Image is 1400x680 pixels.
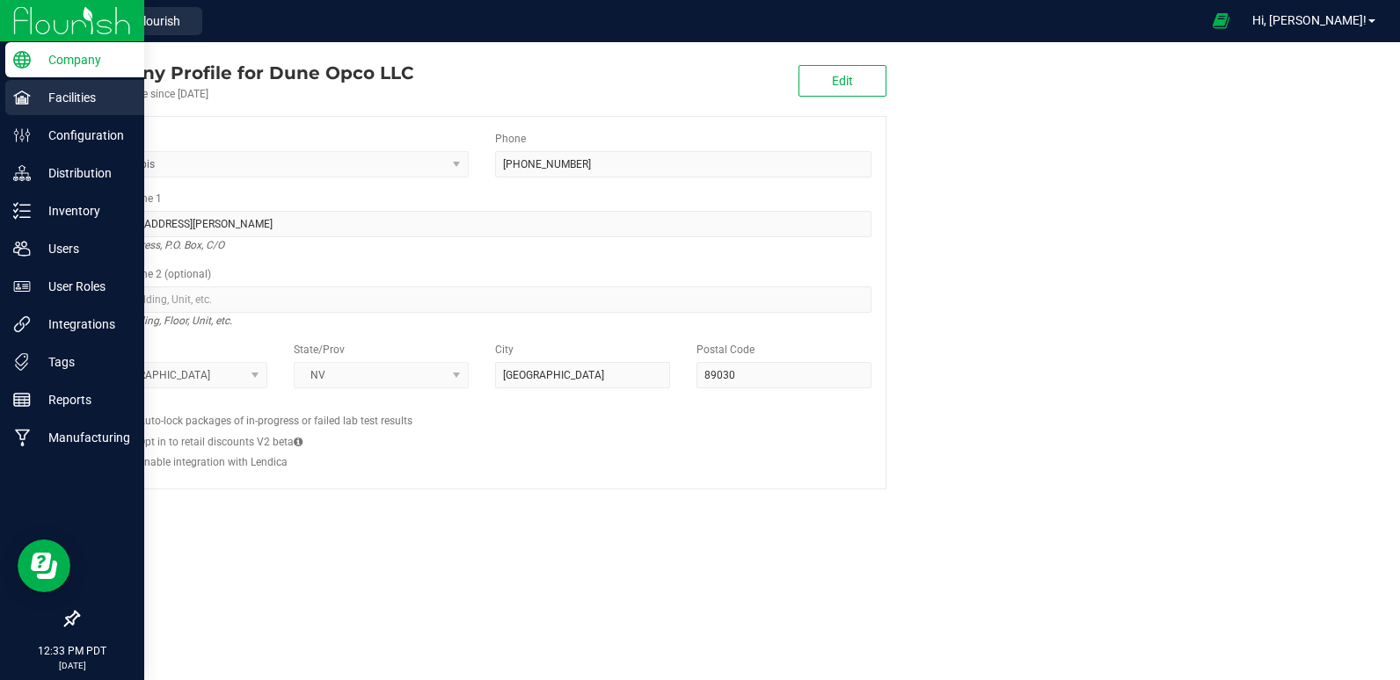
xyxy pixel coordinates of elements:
p: Reports [31,389,136,410]
label: Opt in to retail discounts V2 beta [138,434,303,450]
label: Address Line 2 (optional) [92,266,211,282]
p: Integrations [31,314,136,335]
input: Address [92,211,871,237]
inline-svg: Company [13,51,31,69]
inline-svg: User Roles [13,278,31,295]
inline-svg: Manufacturing [13,429,31,446]
span: Open Ecommerce Menu [1201,4,1241,38]
div: Dune Opco LLC [77,60,413,86]
p: Company [31,49,136,70]
p: Facilities [31,87,136,108]
label: Phone [495,131,526,147]
input: (123) 456-7890 [495,151,871,177]
p: Inventory [31,200,136,221]
span: Hi, [PERSON_NAME]! [1252,13,1367,27]
label: Enable integration with Lendica [138,454,288,470]
div: Account active since [DATE] [77,86,413,102]
inline-svg: Tags [13,353,31,371]
input: Suite, Building, Unit, etc. [92,286,871,313]
inline-svg: Users [13,240,31,257]
inline-svg: Facilities [13,89,31,106]
p: Users [31,238,136,259]
label: Auto-lock packages of in-progress or failed lab test results [138,413,412,429]
inline-svg: Integrations [13,315,31,333]
input: Postal Code [696,362,871,388]
i: Suite, Building, Floor, Unit, etc. [92,310,232,331]
i: Street address, P.O. Box, C/O [92,235,224,256]
h2: Configs [92,401,871,413]
label: Postal Code [696,342,755,358]
inline-svg: Configuration [13,127,31,144]
input: City [495,362,670,388]
inline-svg: Distribution [13,164,31,182]
button: Edit [798,65,886,97]
p: Tags [31,351,136,373]
inline-svg: Inventory [13,202,31,220]
label: City [495,342,514,358]
p: 12:33 PM PDT [8,643,136,659]
iframe: Resource center [18,539,70,592]
p: Distribution [31,163,136,184]
p: Manufacturing [31,427,136,448]
inline-svg: Reports [13,391,31,409]
p: Configuration [31,125,136,146]
p: [DATE] [8,659,136,672]
span: Edit [832,74,853,88]
p: User Roles [31,276,136,297]
label: State/Prov [294,342,345,358]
